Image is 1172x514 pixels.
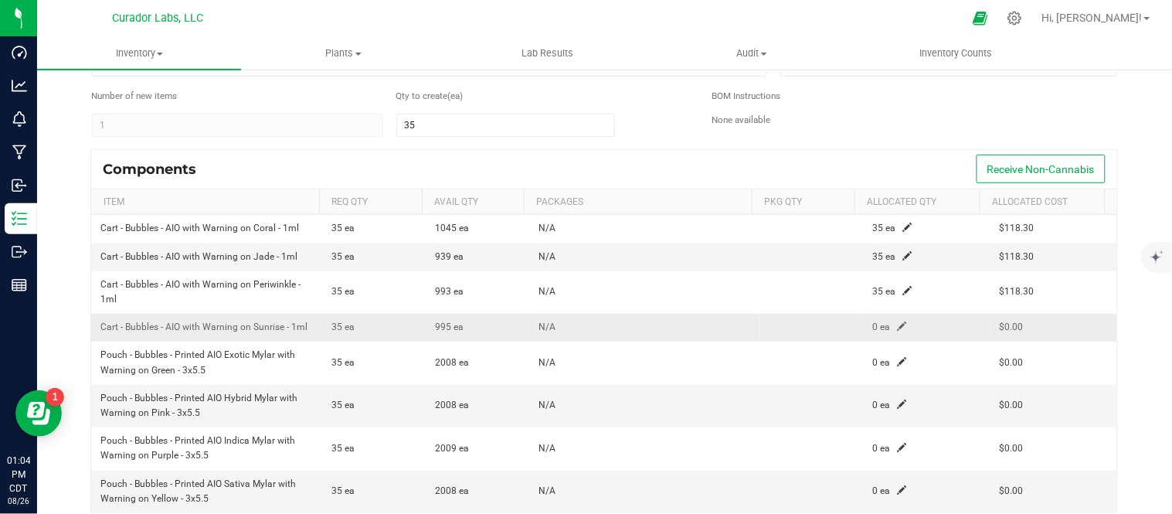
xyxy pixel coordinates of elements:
[396,90,447,104] span: Quantity per package (ea)
[873,443,891,454] span: 0 ea
[12,244,27,260] inline-svg: Outbound
[100,393,297,418] span: Pouch - Bubbles - Printed AIO Hybrid Mylar with Warning on Pink - 3x5.5
[331,400,355,410] span: 35 ea
[100,478,296,504] span: Pouch - Bubbles - Printed AIO Sativa Mylar with Warning on Yellow - 3x5.5
[7,495,30,507] p: 08/26
[1000,443,1024,454] span: $0.00
[91,189,319,216] th: Item
[446,37,650,70] a: Lab Results
[100,322,307,332] span: Cart - Bubbles - AIO with Warning on Sunrise - 1ml
[331,251,355,262] span: 35 ea
[37,37,241,70] a: Inventory
[435,357,469,368] span: 2008 ea
[422,189,525,216] th: Avail Qty
[712,114,770,125] span: None available
[980,189,1105,216] th: Allocated Cost
[435,286,464,297] span: 993 ea
[873,400,891,410] span: 0 ea
[12,211,27,226] inline-svg: Inventory
[15,390,62,437] iframe: Resource center
[1000,357,1024,368] span: $0.00
[331,485,355,496] span: 35 ea
[873,223,896,233] span: 35 ea
[100,349,295,375] span: Pouch - Bubbles - Printed AIO Exotic Mylar with Warning on Green - 3x5.5
[12,145,27,160] inline-svg: Manufacturing
[873,485,891,496] span: 0 ea
[331,357,355,368] span: 35 ea
[538,443,555,454] span: N/A
[435,322,464,332] span: 995 ea
[242,46,444,60] span: Plants
[899,46,1014,60] span: Inventory Counts
[873,322,891,332] span: 0 ea
[873,357,891,368] span: 0 ea
[1000,322,1024,332] span: $0.00
[987,163,1095,175] span: Receive Non-Cannabis
[1000,485,1024,496] span: $0.00
[538,223,555,233] span: N/A
[319,189,422,216] th: Req Qty
[538,485,555,496] span: N/A
[100,435,295,461] span: Pouch - Bubbles - Printed AIO Indica Mylar with Warning on Purple - 3x5.5
[854,189,980,216] th: Allocated Qty
[538,322,555,332] span: N/A
[650,37,854,70] a: Audit
[12,45,27,60] inline-svg: Dashboard
[12,178,27,193] inline-svg: Inbound
[12,78,27,94] inline-svg: Analytics
[651,46,853,60] span: Audit
[241,37,445,70] a: Plants
[538,400,555,410] span: N/A
[331,223,355,233] span: 35 ea
[112,12,203,25] span: Curador Labs, LLC
[331,286,355,297] span: 35 ea
[712,90,780,101] span: BOM Instructions
[752,189,854,216] th: Pkg Qty
[331,322,355,332] span: 35 ea
[447,90,461,104] span: (ea)
[1042,12,1143,24] span: Hi, [PERSON_NAME]!
[538,286,555,297] span: N/A
[538,357,555,368] span: N/A
[103,161,208,178] div: Components
[435,400,469,410] span: 2008 ea
[1000,400,1024,410] span: $0.00
[100,251,297,262] span: Cart - Bubbles - AIO with Warning on Jade - 1ml
[435,251,464,262] span: 939 ea
[873,286,896,297] span: 35 ea
[37,46,241,60] span: Inventory
[1000,251,1034,262] span: $118.30
[91,90,177,104] span: Number of new packages to create
[435,485,469,496] span: 2008 ea
[435,223,469,233] span: 1045 ea
[331,443,355,454] span: 35 ea
[538,251,555,262] span: N/A
[7,454,30,495] p: 01:04 PM CDT
[100,223,299,233] span: Cart - Bubbles - AIO with Warning on Coral - 1ml
[873,251,896,262] span: 35 ea
[963,3,997,33] span: Open Ecommerce Menu
[1000,223,1034,233] span: $118.30
[854,37,1058,70] a: Inventory Counts
[524,189,752,216] th: Packages
[12,111,27,127] inline-svg: Monitoring
[46,388,64,407] iframe: Resource center unread badge
[501,46,595,60] span: Lab Results
[100,279,301,305] span: Cart - Bubbles - AIO with Warning on Periwinkle - 1ml
[1005,11,1024,26] div: Manage settings
[1000,286,1034,297] span: $118.30
[12,277,27,293] inline-svg: Reports
[435,443,469,454] span: 2009 ea
[977,155,1106,183] button: Receive Non-Cannabis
